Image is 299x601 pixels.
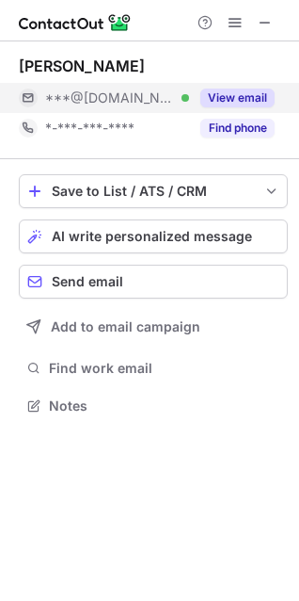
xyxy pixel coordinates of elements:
[19,219,288,253] button: AI write personalized message
[200,119,275,138] button: Reveal Button
[200,89,275,107] button: Reveal Button
[19,310,288,344] button: Add to email campaign
[49,398,280,414] span: Notes
[52,229,252,244] span: AI write personalized message
[49,360,280,377] span: Find work email
[19,393,288,419] button: Notes
[19,57,145,75] div: [PERSON_NAME]
[19,11,132,34] img: ContactOut v5.3.10
[52,184,255,199] div: Save to List / ATS / CRM
[51,319,200,334] span: Add to email campaign
[19,174,288,208] button: save-profile-one-click
[19,265,288,299] button: Send email
[45,89,175,106] span: ***@[DOMAIN_NAME]
[19,355,288,382] button: Find work email
[52,274,123,289] span: Send email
